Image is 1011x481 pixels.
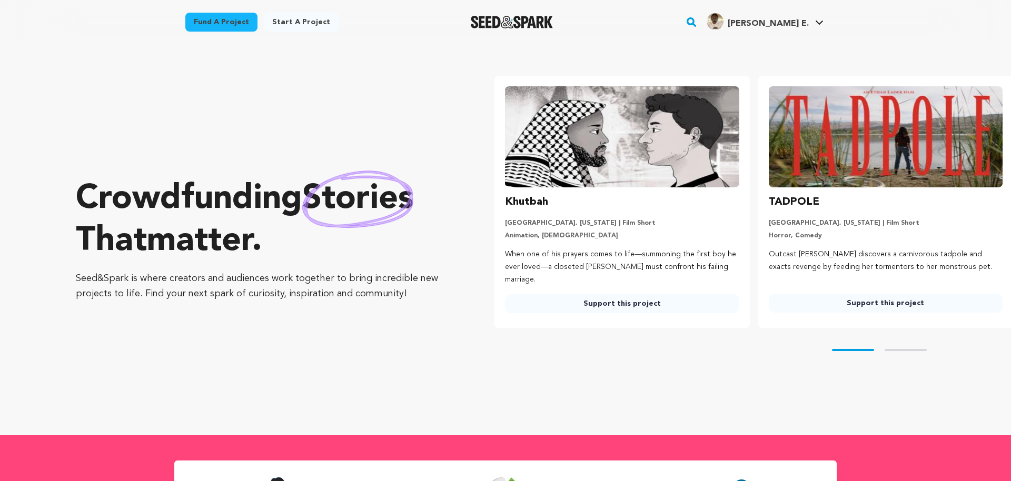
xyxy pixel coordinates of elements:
a: Greenaway E.'s Profile [705,11,826,30]
p: Outcast [PERSON_NAME] discovers a carnivorous tadpole and exacts revenge by feeding her tormentor... [769,248,1003,274]
p: Horror, Comedy [769,232,1003,240]
img: TADPOLE image [769,86,1003,187]
p: When one of his prayers comes to life—summoning the first boy he ever loved—a closeted [PERSON_NA... [505,248,739,286]
img: 67978676b86bd924.jpg [707,13,723,30]
span: Greenaway E.'s Profile [705,11,826,33]
a: Support this project [505,294,739,313]
img: Seed&Spark Logo Dark Mode [471,16,553,28]
p: Animation, [DEMOGRAPHIC_DATA] [505,232,739,240]
img: Khutbah image [505,86,739,187]
span: matter [147,225,252,258]
img: hand sketched image [302,171,413,228]
a: Fund a project [185,13,257,32]
a: Seed&Spark Homepage [471,16,553,28]
h3: TADPOLE [769,194,819,211]
h3: Khutbah [505,194,548,211]
span: [PERSON_NAME] E. [728,19,809,28]
p: Seed&Spark is where creators and audiences work together to bring incredible new projects to life... [76,271,452,302]
p: [GEOGRAPHIC_DATA], [US_STATE] | Film Short [769,219,1003,227]
a: Start a project [264,13,339,32]
p: [GEOGRAPHIC_DATA], [US_STATE] | Film Short [505,219,739,227]
p: Crowdfunding that . [76,178,452,263]
a: Support this project [769,294,1003,313]
div: Greenaway E.'s Profile [707,13,809,30]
